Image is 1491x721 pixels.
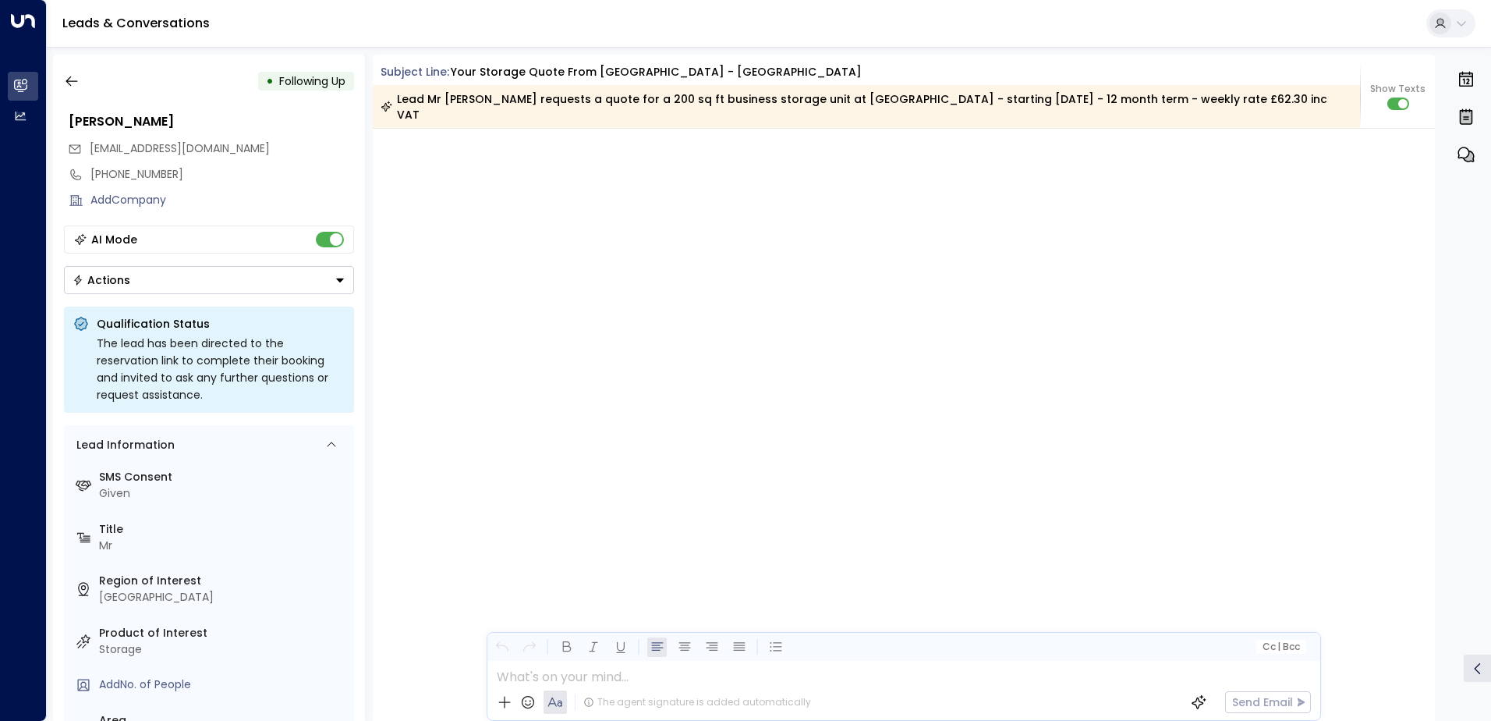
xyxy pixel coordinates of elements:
div: [GEOGRAPHIC_DATA] [99,589,348,606]
div: Your storage quote from [GEOGRAPHIC_DATA] - [GEOGRAPHIC_DATA] [451,64,862,80]
div: AddNo. of People [99,677,348,693]
label: Region of Interest [99,573,348,589]
span: Subject Line: [381,64,449,80]
div: Actions [73,273,130,287]
div: Button group with a nested menu [64,266,354,294]
span: Following Up [279,73,345,89]
div: AddCompany [90,192,354,208]
span: [EMAIL_ADDRESS][DOMAIN_NAME] [90,140,270,156]
span: | [1277,641,1280,652]
div: [PHONE_NUMBER] [90,166,354,183]
div: Lead Information [71,437,175,453]
div: [PERSON_NAME] [69,112,354,131]
label: SMS Consent [99,469,348,485]
div: The agent signature is added automatically [583,695,811,709]
div: Lead Mr [PERSON_NAME] requests a quote for a 200 sq ft business storage unit at [GEOGRAPHIC_DATA]... [381,91,1351,123]
button: Redo [519,638,539,657]
div: Given [99,485,348,502]
a: Leads & Conversations [62,14,210,32]
span: Show Texts [1370,82,1425,96]
p: Qualification Status [97,316,345,332]
button: Undo [492,638,512,657]
div: • [266,67,274,95]
button: Cc|Bcc [1255,640,1305,655]
span: rohid_1995@live.co.uk [90,140,270,157]
label: Product of Interest [99,625,348,641]
span: Cc Bcc [1262,641,1299,652]
button: Actions [64,266,354,294]
div: Mr [99,538,348,554]
div: AI Mode [91,232,137,247]
div: Storage [99,641,348,658]
div: The lead has been directed to the reservation link to complete their booking and invited to ask a... [97,335,345,403]
label: Title [99,521,348,538]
